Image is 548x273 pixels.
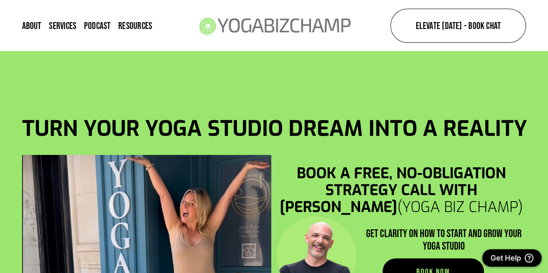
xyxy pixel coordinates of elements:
[390,9,526,43] a: Elevate [DATE] - Book Chat
[280,164,510,217] strong: Book a free, no-obligation strategy call with [PERSON_NAME]
[276,165,526,215] h3: (Yoga Biz Champ)
[118,20,152,31] a: folder dropdown
[361,227,526,253] h4: GET CLARITY ON HOW TO START AND GROW YOUR YOGA STUDIO
[84,20,111,31] a: Podcast
[22,20,42,31] a: About
[478,245,546,271] iframe: chipbot-button-iframe
[194,6,355,46] img: Yoga Biz Champ
[49,20,76,31] a: Services
[118,21,152,30] span: Resources
[22,115,527,143] strong: turn your yoga studio dream into a reality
